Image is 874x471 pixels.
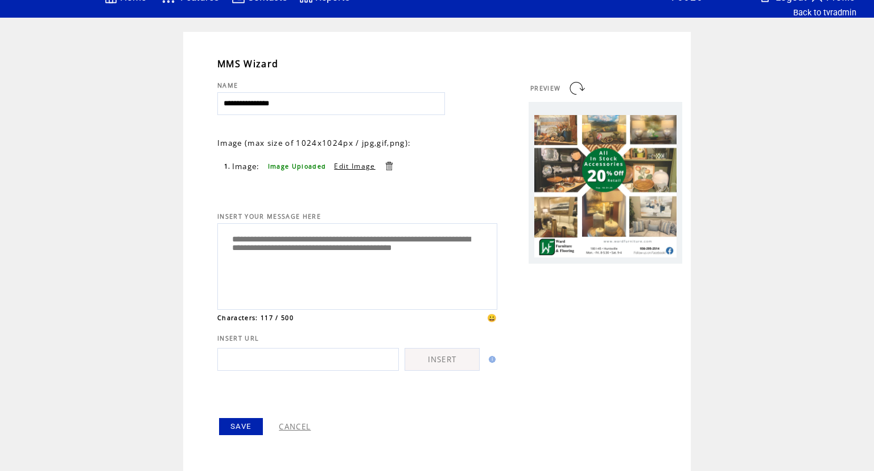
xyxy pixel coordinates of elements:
a: Back to tvradmin [793,7,856,18]
span: NAME [217,81,238,89]
a: INSERT [405,348,480,371]
span: Image (max size of 1024x1024px / jpg,gif,png): [217,138,411,148]
span: MMS Wizard [217,58,278,70]
img: help.gif [485,356,496,363]
span: Image: [232,161,260,171]
span: 😀 [487,313,497,323]
a: SAVE [219,418,263,435]
span: INSERT URL [217,334,259,342]
span: Image Uploaded [268,162,327,170]
a: CANCEL [279,421,311,432]
span: PREVIEW [530,84,560,92]
span: INSERT YOUR MESSAGE HERE [217,212,321,220]
a: Delete this item [384,161,394,171]
span: Characters: 117 / 500 [217,314,294,322]
span: 1. [224,162,231,170]
a: Edit Image [334,161,375,171]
